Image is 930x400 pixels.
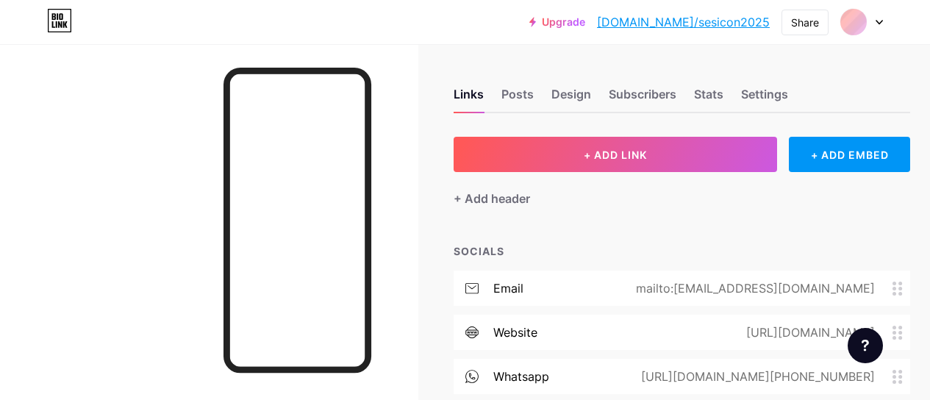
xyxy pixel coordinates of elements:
[723,324,893,341] div: [URL][DOMAIN_NAME]
[501,85,534,112] div: Posts
[618,368,893,385] div: [URL][DOMAIN_NAME][PHONE_NUMBER]
[597,13,770,31] a: [DOMAIN_NAME]/sesicon2025
[612,279,893,297] div: mailto:[EMAIL_ADDRESS][DOMAIN_NAME]
[694,85,723,112] div: Stats
[454,190,530,207] div: + Add header
[454,85,484,112] div: Links
[493,279,523,297] div: email
[741,85,788,112] div: Settings
[584,149,647,161] span: + ADD LINK
[529,16,585,28] a: Upgrade
[551,85,591,112] div: Design
[789,137,910,172] div: + ADD EMBED
[609,85,676,112] div: Subscribers
[493,324,537,341] div: website
[791,15,819,30] div: Share
[493,368,549,385] div: whatsapp
[454,243,910,259] div: SOCIALS
[454,137,777,172] button: + ADD LINK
